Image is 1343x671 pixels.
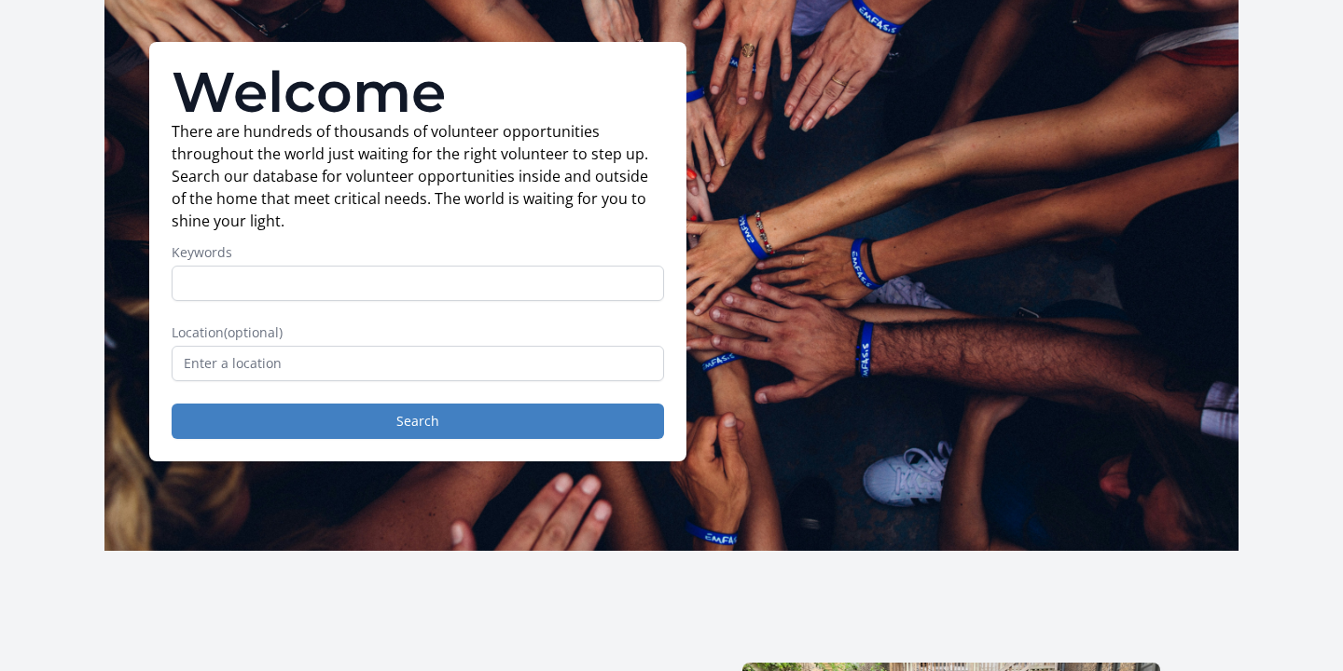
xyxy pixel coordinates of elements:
label: Location [172,323,664,342]
label: Keywords [172,243,664,262]
p: There are hundreds of thousands of volunteer opportunities throughout the world just waiting for ... [172,120,664,232]
input: Enter a location [172,346,664,381]
span: (optional) [224,323,283,341]
h1: Welcome [172,64,664,120]
button: Search [172,404,664,439]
